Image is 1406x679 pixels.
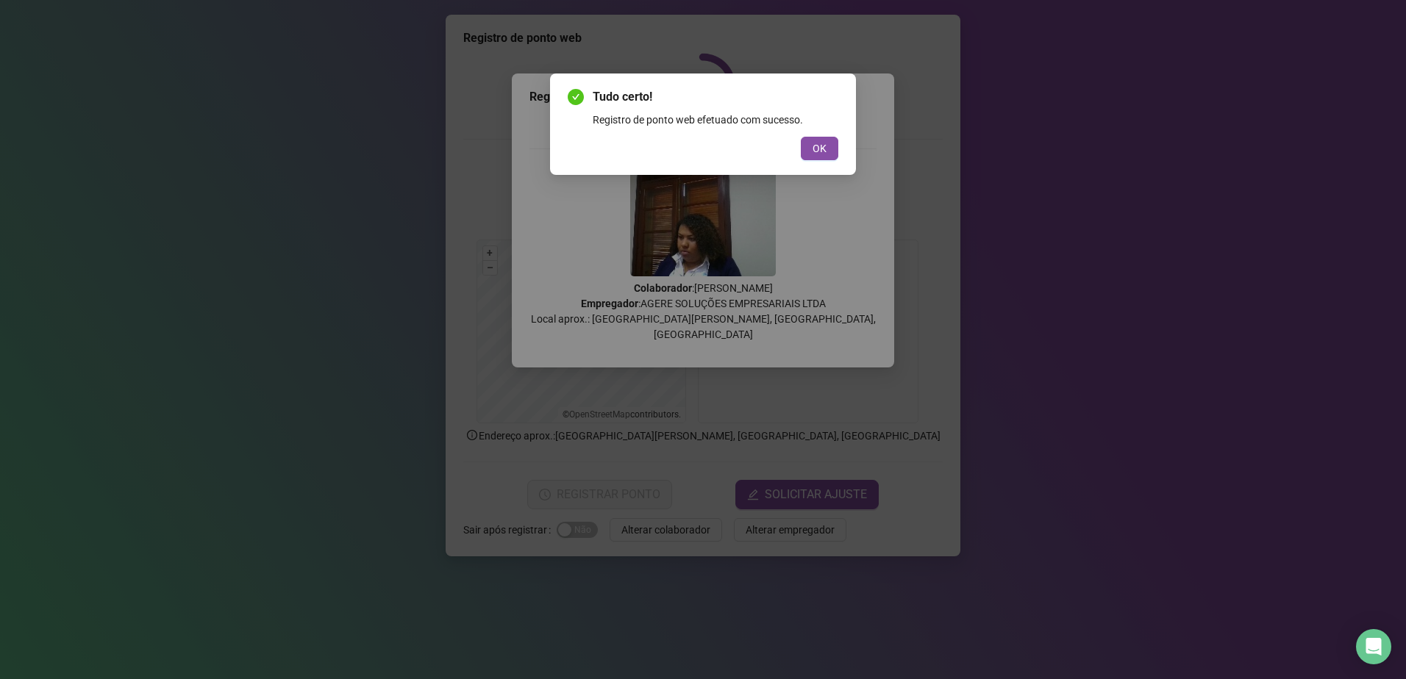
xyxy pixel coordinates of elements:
span: Tudo certo! [593,88,838,106]
span: check-circle [568,89,584,105]
div: Registro de ponto web efetuado com sucesso. [593,112,838,128]
span: OK [813,140,827,157]
button: OK [801,137,838,160]
div: Open Intercom Messenger [1356,629,1391,664]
